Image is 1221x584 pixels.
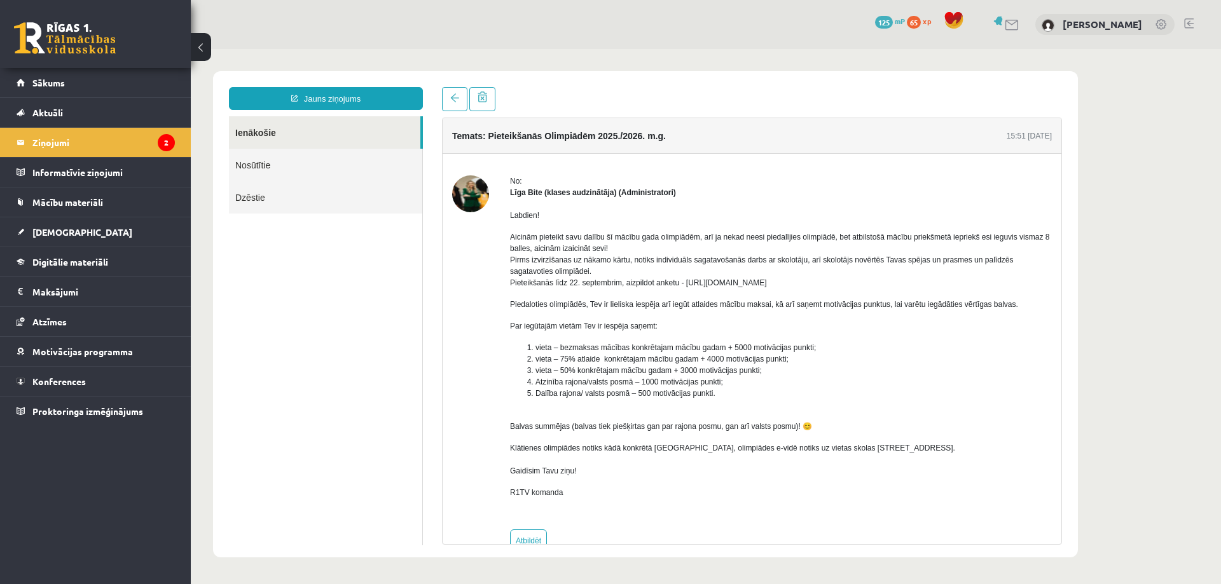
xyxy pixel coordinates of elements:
a: Aktuāli [17,98,175,127]
a: Atzīmes [17,307,175,336]
a: 65 xp [907,16,937,26]
span: Aktuāli [32,107,63,118]
span: Konferences [32,376,86,387]
a: 125 mP [875,16,905,26]
strong: Līga Bite (klases audzinātāja) (Administratori) [319,139,485,148]
img: Emīls Miķelsons [1042,19,1054,32]
span: Motivācijas programma [32,346,133,357]
a: Konferences [17,367,175,396]
p: Par iegūtajām vietām Tev ir iespēja saņemt: [319,271,861,283]
a: Nosūtītie [38,100,231,132]
a: [DEMOGRAPHIC_DATA] [17,217,175,247]
span: mP [895,16,905,26]
li: vieta – 50% konkrētajam mācību gadam + 3000 motivācijas punkti; [345,316,861,327]
span: Atzīmes [32,316,67,327]
a: Ziņojumi2 [17,128,175,157]
legend: Ziņojumi [32,128,175,157]
legend: Maksājumi [32,277,175,306]
li: vieta – 75% atlaide konkrētajam mācību gadam + 4000 motivācijas punkti; [345,304,861,316]
a: Sākums [17,68,175,97]
p: Klātienes olimpiādes notiks kādā konkrētā [GEOGRAPHIC_DATA], olimpiādes e-vidē notiks uz vietas s... [319,393,861,428]
span: 65 [907,16,921,29]
div: No: [319,126,861,138]
a: Rīgas 1. Tālmācības vidusskola [14,22,116,54]
p: R1TV komanda [319,438,861,449]
h4: Temats: Pieteikšanās Olimpiādēm 2025./2026. m.g. [261,82,475,92]
a: Jauns ziņojums [38,38,232,61]
span: 125 [875,16,893,29]
a: Digitālie materiāli [17,247,175,276]
a: Dzēstie [38,132,231,165]
a: Mācību materiāli [17,187,175,217]
li: Atzinība rajona/valsts posmā – 1000 motivācijas punkti; [345,327,861,339]
a: Informatīvie ziņojumi [17,158,175,187]
p: Piedaloties olimpiādēs, Tev ir lieliska iespēja arī iegūt atlaides mācību maksai, kā arī saņemt m... [319,250,861,261]
i: 2 [158,134,175,151]
a: Ienākošie [38,67,230,100]
img: Līga Bite (klases audzinātāja) [261,126,298,163]
span: xp [923,16,931,26]
p: Aicinām pieteikt savu dalību šī mācību gada olimpiādēm, arī ja nekad neesi piedalījies olimpiādē,... [319,182,861,240]
a: [PERSON_NAME] [1063,18,1142,31]
a: Motivācijas programma [17,337,175,366]
span: Mācību materiāli [32,196,103,208]
span: Digitālie materiāli [32,256,108,268]
p: Labdien! [319,161,861,172]
a: Proktoringa izmēģinājums [17,397,175,426]
a: Atbildēt [319,480,356,503]
span: [DEMOGRAPHIC_DATA] [32,226,132,238]
div: 15:51 [DATE] [816,81,861,93]
p: Balvas summējas (balvas tiek piešķirtas gan par rajona posmu, gan arī valsts posmu)! 😊 [319,372,861,383]
span: Proktoringa izmēģinājums [32,405,143,417]
legend: Informatīvie ziņojumi [32,158,175,187]
a: Maksājumi [17,277,175,306]
span: Sākums [32,77,65,88]
li: Dalība rajona/ valsts posmā – 500 motivācijas punkti. [345,339,861,350]
li: vieta – bezmaksas mācības konkrētajam mācību gadam + 5000 motivācijas punkti; [345,293,861,304]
